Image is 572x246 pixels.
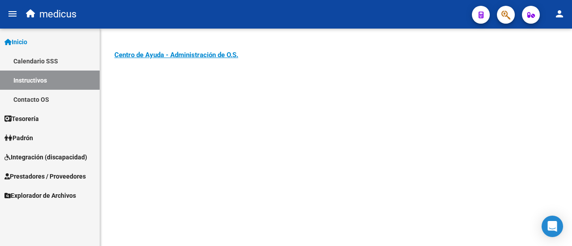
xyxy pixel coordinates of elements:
a: Centro de Ayuda - Administración de O.S. [114,51,238,59]
span: Tesorería [4,114,39,124]
span: Inicio [4,37,27,47]
mat-icon: menu [7,8,18,19]
mat-icon: person [554,8,565,19]
span: Integración (discapacidad) [4,152,87,162]
span: Explorador de Archivos [4,191,76,200]
span: Prestadores / Proveedores [4,171,86,181]
span: Padrón [4,133,33,143]
div: Open Intercom Messenger [542,216,563,237]
span: medicus [39,4,76,24]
